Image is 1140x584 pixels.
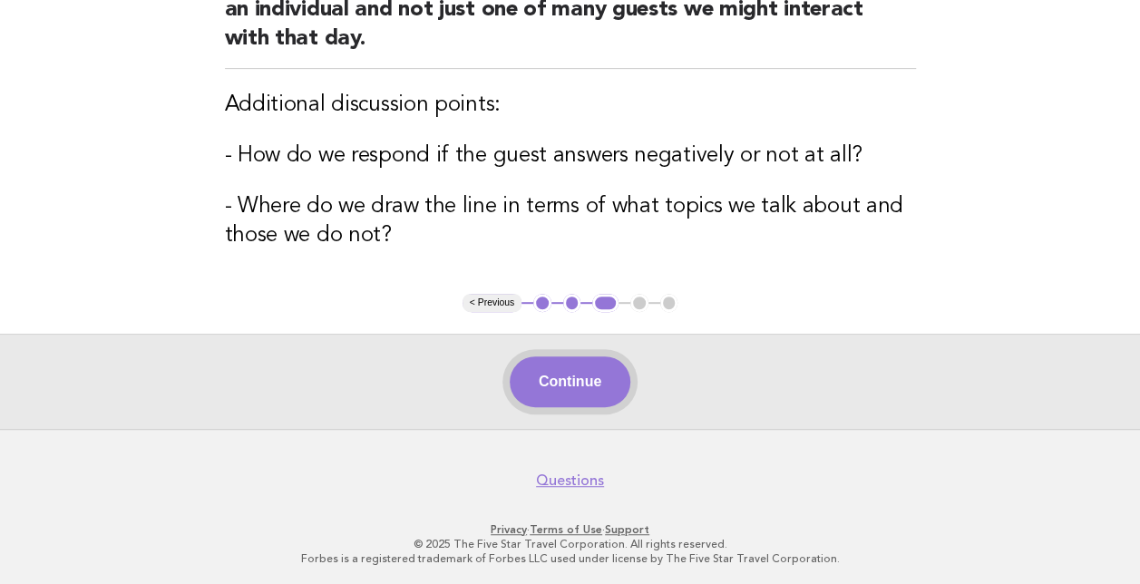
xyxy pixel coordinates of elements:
p: Forbes is a registered trademark of Forbes LLC used under license by The Five Star Travel Corpora... [25,551,1115,566]
button: < Previous [463,294,521,312]
button: 1 [533,294,551,312]
button: Continue [510,356,630,407]
h3: - Where do we draw the line in terms of what topics we talk about and those we do not? [225,192,916,250]
h3: - How do we respond if the guest answers negatively or not at all? [225,141,916,170]
button: 3 [592,294,619,312]
a: Privacy [491,523,527,536]
h3: Additional discussion points: [225,91,916,120]
button: 2 [563,294,581,312]
a: Terms of Use [530,523,602,536]
a: Questions [536,472,604,490]
a: Support [605,523,649,536]
p: · · [25,522,1115,537]
p: © 2025 The Five Star Travel Corporation. All rights reserved. [25,537,1115,551]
